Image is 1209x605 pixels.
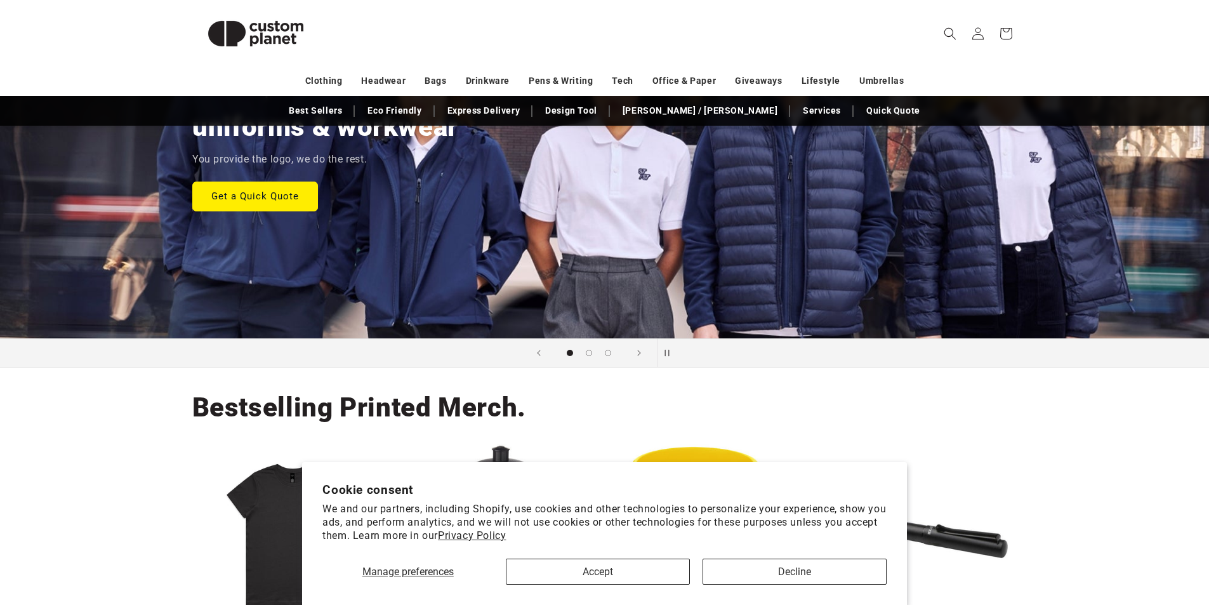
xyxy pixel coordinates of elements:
[616,100,784,122] a: [PERSON_NAME] / [PERSON_NAME]
[362,566,454,578] span: Manage preferences
[612,70,633,92] a: Tech
[1146,544,1209,605] iframe: Chat Widget
[192,181,318,211] a: Get a Quick Quote
[703,559,887,585] button: Decline
[560,343,579,362] button: Load slide 1 of 3
[579,343,598,362] button: Load slide 2 of 3
[657,339,685,367] button: Pause slideshow
[466,70,510,92] a: Drinkware
[425,70,446,92] a: Bags
[735,70,782,92] a: Giveaways
[529,70,593,92] a: Pens & Writing
[192,390,526,425] h2: Bestselling Printed Merch.
[322,559,493,585] button: Manage preferences
[282,100,348,122] a: Best Sellers
[796,100,847,122] a: Services
[506,559,690,585] button: Accept
[361,100,428,122] a: Eco Friendly
[860,100,927,122] a: Quick Quote
[859,70,904,92] a: Umbrellas
[192,5,319,62] img: Custom Planet
[539,100,604,122] a: Design Tool
[361,70,406,92] a: Headwear
[625,339,653,367] button: Next slide
[936,20,964,48] summary: Search
[652,70,716,92] a: Office & Paper
[802,70,840,92] a: Lifestyle
[322,482,887,497] h2: Cookie consent
[192,110,458,144] h2: uniforms & workwear
[525,339,553,367] button: Previous slide
[441,100,527,122] a: Express Delivery
[322,503,887,542] p: We and our partners, including Shopify, use cookies and other technologies to personalize your ex...
[192,150,367,169] p: You provide the logo, we do the rest.
[305,70,343,92] a: Clothing
[598,343,618,362] button: Load slide 3 of 3
[438,529,506,542] a: Privacy Policy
